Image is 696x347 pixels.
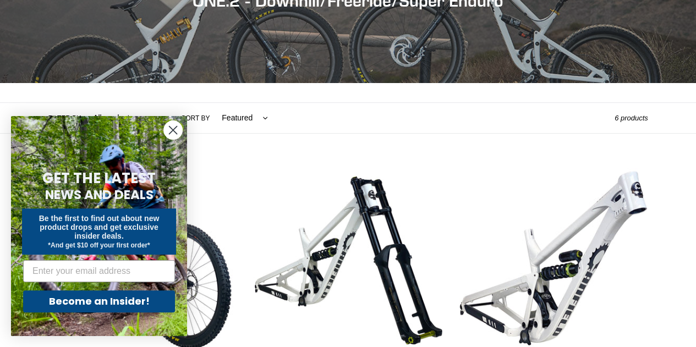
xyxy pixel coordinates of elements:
span: Be the first to find out about new product drops and get exclusive insider deals. [39,214,160,240]
span: NEWS AND DEALS [45,186,154,203]
button: Become an Insider! [23,290,175,312]
input: Enter your email address [23,260,175,282]
span: *And get $10 off your first order* [48,241,150,249]
button: Close dialog [163,120,183,140]
span: GET THE LATEST [42,168,156,188]
span: 6 products [615,114,648,122]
